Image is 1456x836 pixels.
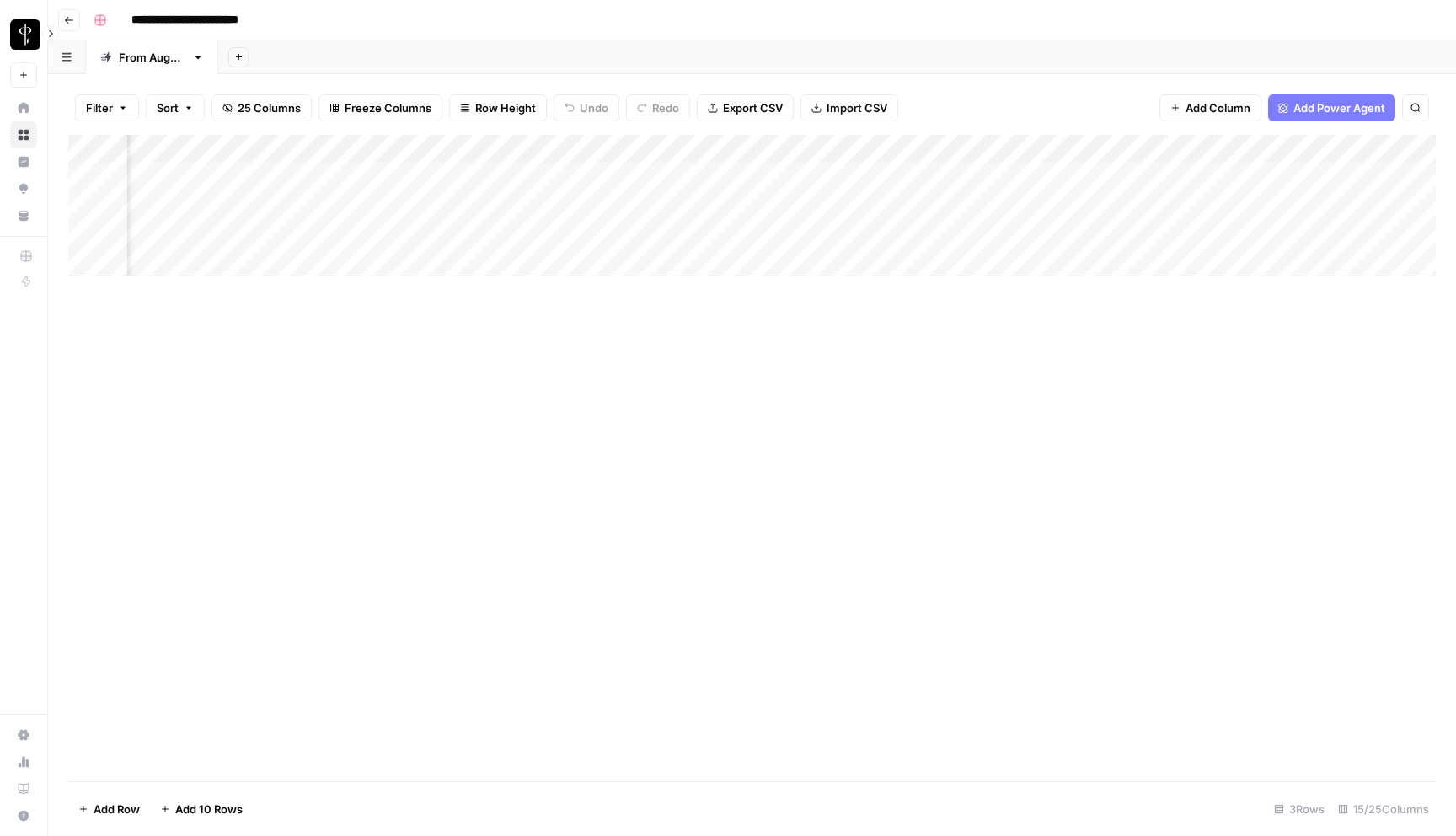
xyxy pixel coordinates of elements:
button: Add Column [1159,94,1261,121]
button: Add 10 Rows [150,796,253,823]
div: From [DATE] [119,49,185,66]
span: Redo [652,99,679,116]
a: From [DATE] [86,40,218,74]
a: Usage [10,748,37,775]
button: Add Power Agent [1268,94,1395,121]
button: Row Height [449,94,547,121]
span: Undo [580,99,608,116]
button: Help + Support [10,802,37,829]
span: Import CSV [827,99,887,116]
a: Learning Hub [10,775,37,802]
button: Add Row [68,796,150,823]
span: Sort [157,99,179,116]
div: 3 Rows [1267,796,1331,823]
button: Sort [146,94,205,121]
button: Import CSV [800,94,898,121]
button: Workspace: LP Production Workloads [10,13,37,56]
span: Add 10 Rows [175,801,243,817]
a: Insights [10,148,37,175]
button: 25 Columns [211,94,312,121]
span: Filter [86,99,113,116]
span: Add Row [94,801,140,817]
button: Export CSV [697,94,794,121]
span: Add Power Agent [1293,99,1385,116]
a: Settings [10,721,37,748]
button: Redo [626,94,690,121]
button: Freeze Columns [318,94,442,121]
button: Filter [75,94,139,121]
img: LP Production Workloads Logo [10,19,40,50]
a: Your Data [10,202,37,229]
a: Home [10,94,37,121]
span: Export CSV [723,99,783,116]
span: Row Height [475,99,536,116]
span: 25 Columns [238,99,301,116]
span: Add Column [1186,99,1250,116]
span: Freeze Columns [345,99,431,116]
button: Undo [554,94,619,121]
a: Browse [10,121,37,148]
div: 15/25 Columns [1331,796,1436,823]
a: Opportunities [10,175,37,202]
